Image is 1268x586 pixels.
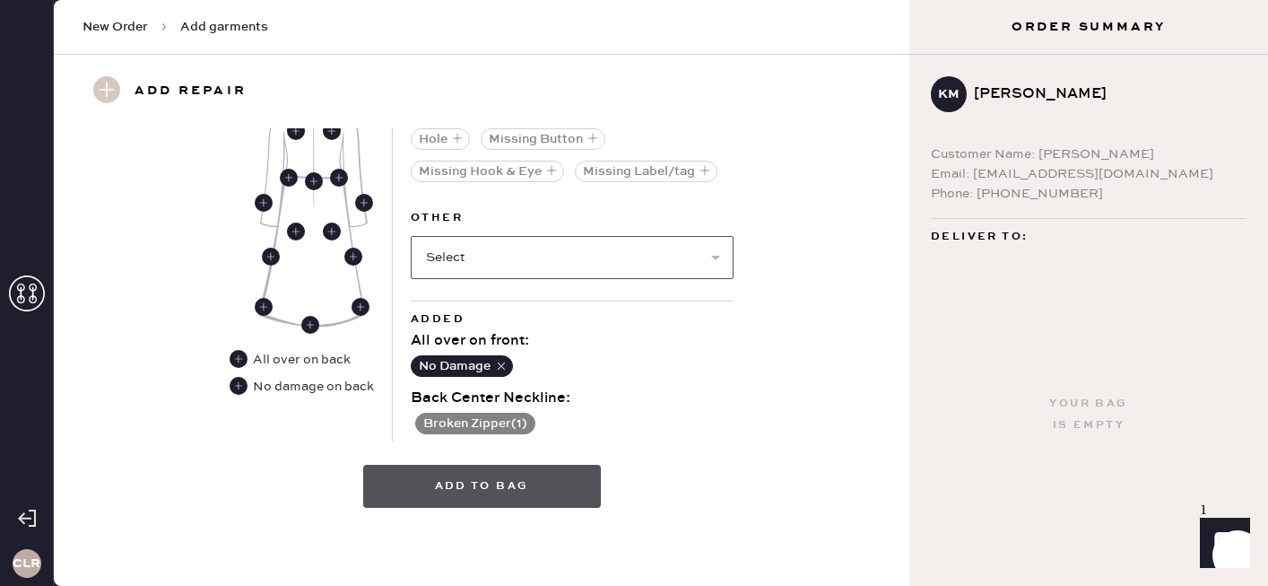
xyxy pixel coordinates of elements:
[255,194,273,212] div: Back Left Sleeve
[411,330,734,352] div: All over on front :
[481,128,605,150] button: Missing Button
[931,144,1246,164] div: Customer Name: [PERSON_NAME]
[411,161,564,182] button: Missing Hook & Eye
[931,164,1246,184] div: Email: [EMAIL_ADDRESS][DOMAIN_NAME]
[938,88,960,101] h3: KM
[352,298,369,316] div: Back Right Side Seam
[363,465,601,508] button: Add to bag
[323,223,341,241] div: Back Right Skirt Body
[255,298,273,316] div: Back Left Side Seam
[253,350,351,370] div: All over on back
[411,207,734,229] label: Other
[230,377,374,397] div: No damage on back
[355,194,373,212] div: Back Right Sleeve
[575,161,717,182] button: Missing Label/tag
[411,309,734,330] div: Added
[13,557,40,570] h3: CLR
[909,18,1268,36] h3: Order Summary
[1183,505,1260,582] iframe: To enrich screen reader interactions, please activate Accessibility in Grammarly extension settings
[323,122,341,140] div: Back Right Body
[83,18,148,36] span: New Order
[253,377,374,397] div: No damage on back
[411,128,470,150] button: Hole
[180,18,268,36] span: Add garments
[931,226,1028,248] span: Deliver to:
[344,248,362,266] div: Back Right Side Seam
[415,413,535,434] button: Broken Zipper(1)
[411,355,513,377] button: No Damage
[280,169,298,187] div: Back Left Waistband
[931,184,1246,204] div: Phone: [PHONE_NUMBER]
[135,76,247,107] h3: Add repair
[258,101,368,328] img: Garment image
[287,223,305,241] div: Back Left Skirt Body
[974,83,1232,105] div: [PERSON_NAME]
[305,172,323,190] div: Back Center Waistband
[411,388,734,409] div: Back Center Neckline :
[262,248,280,266] div: Back Left Side Seam
[230,350,352,370] div: All over on back
[330,169,348,187] div: Back Right Waistband
[287,122,305,140] div: Back Left Body
[301,316,319,334] div: Back Center Hem
[1049,393,1127,436] div: Your bag is empty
